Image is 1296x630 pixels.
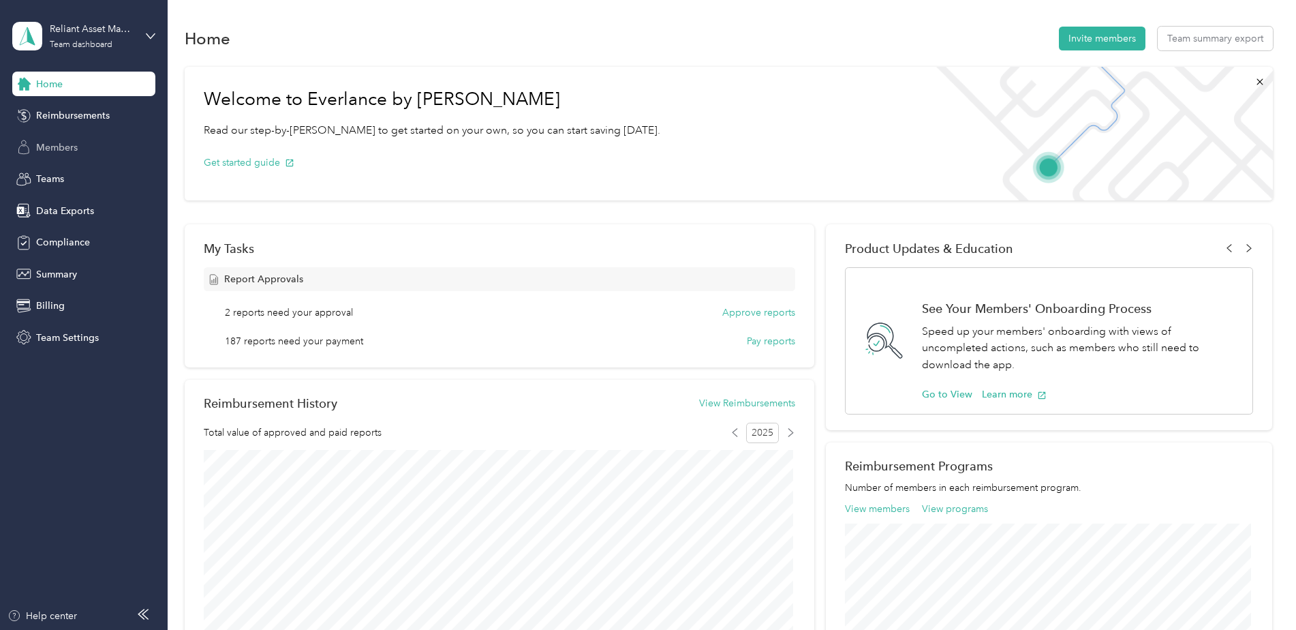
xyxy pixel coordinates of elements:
button: Go to View [922,387,972,402]
button: View members [845,502,910,516]
div: Team dashboard [50,41,112,49]
span: Compliance [36,235,90,250]
h1: Home [185,31,230,46]
button: Approve reports [722,305,795,320]
button: Learn more [982,387,1047,402]
button: View programs [922,502,988,516]
span: Report Approvals [224,272,303,286]
button: Invite members [1059,27,1145,50]
span: Total value of approved and paid reports [204,425,382,440]
h2: Reimbursement History [204,396,337,410]
span: Product Updates & Education [845,241,1013,256]
span: 2 reports need your approval [225,305,353,320]
span: Members [36,140,78,155]
button: Pay reports [747,334,795,348]
h2: Reimbursement Programs [845,459,1253,473]
span: Summary [36,267,77,282]
p: Speed up your members' onboarding with views of uncompleted actions, such as members who still ne... [922,323,1238,374]
span: 187 reports need your payment [225,334,363,348]
h1: Welcome to Everlance by [PERSON_NAME] [204,89,660,110]
iframe: Everlance-gr Chat Button Frame [1220,554,1296,630]
span: Home [36,77,63,91]
img: Welcome to everlance [923,67,1272,200]
div: Reliant Asset Management Solutions [50,22,135,36]
h1: See Your Members' Onboarding Process [922,301,1238,316]
span: Teams [36,172,64,186]
div: My Tasks [204,241,795,256]
span: Billing [36,299,65,313]
button: Team summary export [1158,27,1273,50]
button: Get started guide [204,155,294,170]
span: Reimbursements [36,108,110,123]
button: View Reimbursements [699,396,795,410]
p: Read our step-by-[PERSON_NAME] to get started on your own, so you can start saving [DATE]. [204,122,660,139]
p: Number of members in each reimbursement program. [845,481,1253,495]
button: Help center [7,609,77,623]
span: Data Exports [36,204,94,218]
span: Team Settings [36,331,99,345]
span: 2025 [746,423,779,443]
